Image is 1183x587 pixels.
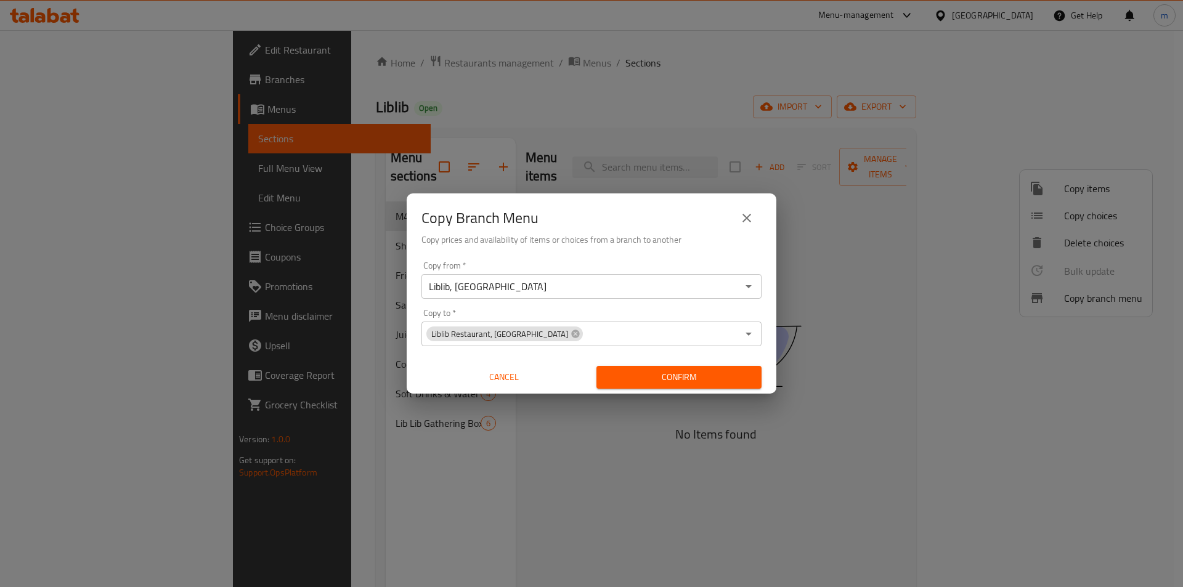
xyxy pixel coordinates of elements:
span: Cancel [426,370,582,385]
h6: Copy prices and availability of items or choices from a branch to another [421,233,762,246]
button: close [732,203,762,233]
button: Open [740,325,757,342]
span: Liblib Restaurant, [GEOGRAPHIC_DATA] [426,328,573,340]
button: Confirm [596,366,762,389]
button: Open [740,278,757,295]
button: Cancel [421,366,587,389]
span: Confirm [606,370,752,385]
div: Liblib Restaurant, [GEOGRAPHIC_DATA] [426,326,583,341]
h2: Copy Branch Menu [421,208,539,228]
